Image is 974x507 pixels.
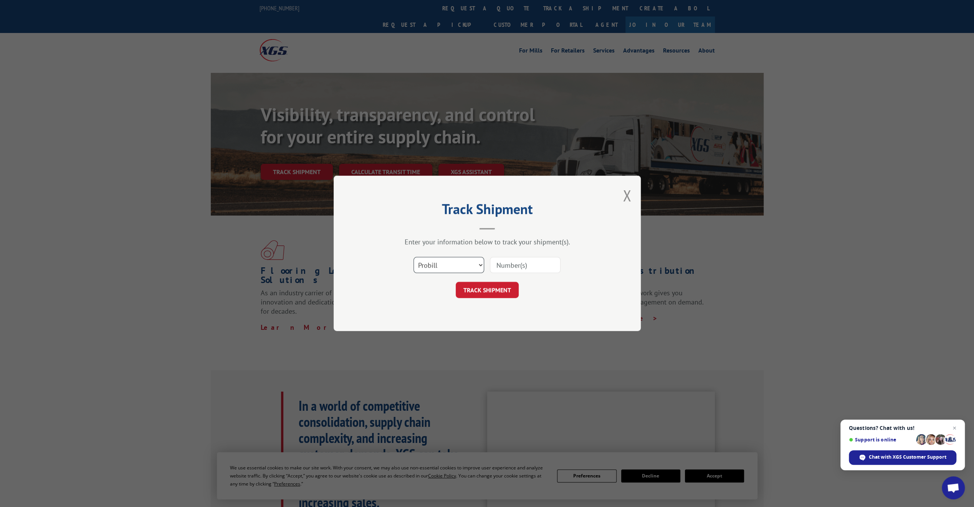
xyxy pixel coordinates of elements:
div: Enter your information below to track your shipment(s). [372,238,602,247]
span: Chat with XGS Customer Support [849,450,956,465]
span: Support is online [849,437,913,443]
input: Number(s) [490,257,561,273]
button: TRACK SHIPMENT [456,282,519,298]
a: Open chat [942,476,965,499]
h2: Track Shipment [372,204,602,218]
span: Chat with XGS Customer Support [869,454,946,461]
span: Questions? Chat with us! [849,425,956,431]
button: Close modal [623,185,631,206]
